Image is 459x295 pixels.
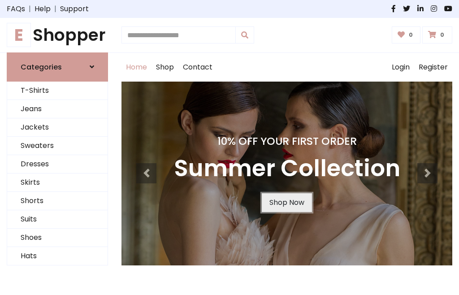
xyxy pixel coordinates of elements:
a: Categories [7,52,108,82]
a: Support [60,4,89,14]
a: Shorts [7,192,108,210]
span: 0 [438,31,446,39]
h6: Categories [21,63,62,71]
h4: 10% Off Your First Order [174,135,400,147]
a: T-Shirts [7,82,108,100]
a: Suits [7,210,108,229]
a: Sweaters [7,137,108,155]
a: Login [387,53,414,82]
a: Shop Now [262,193,312,212]
a: Dresses [7,155,108,174]
a: Shop [152,53,178,82]
a: FAQs [7,4,25,14]
h1: Shopper [7,25,108,45]
a: Help [35,4,51,14]
span: | [51,4,60,14]
a: Hats [7,247,108,265]
a: Jackets [7,118,108,137]
a: Contact [178,53,217,82]
a: 0 [422,26,452,43]
a: Register [414,53,452,82]
a: Jeans [7,100,108,118]
a: Skirts [7,174,108,192]
span: E [7,23,31,47]
a: 0 [392,26,421,43]
a: Shoes [7,229,108,247]
a: EShopper [7,25,108,45]
h3: Summer Collection [174,155,400,182]
span: | [25,4,35,14]
span: 0 [407,31,415,39]
a: Home [121,53,152,82]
